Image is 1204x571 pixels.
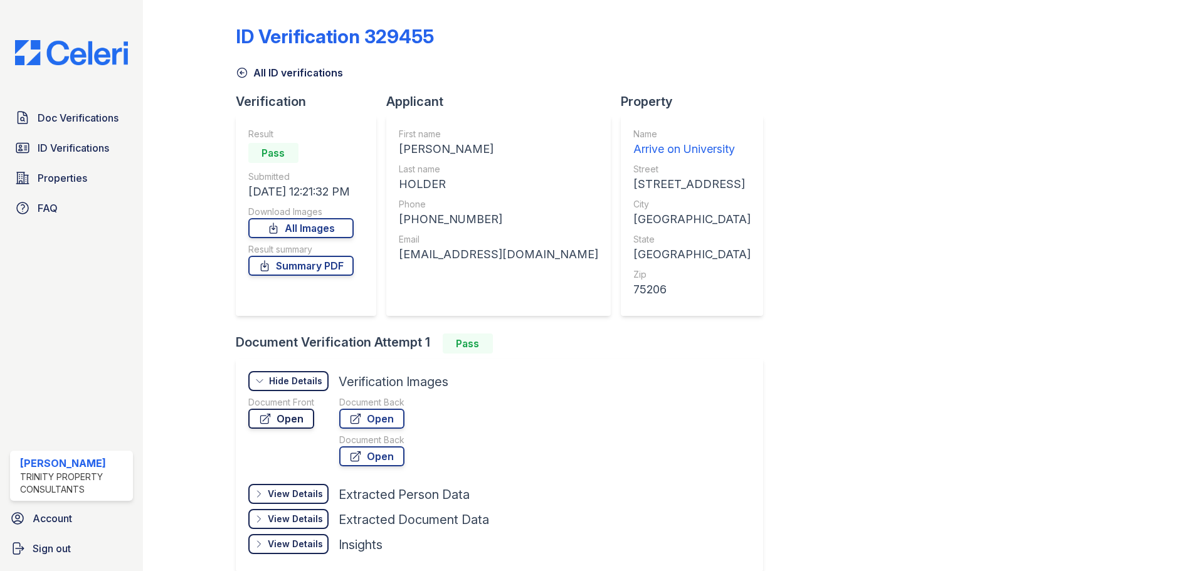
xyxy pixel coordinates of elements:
div: [EMAIL_ADDRESS][DOMAIN_NAME] [399,246,598,263]
div: Verification Images [339,373,448,390]
span: Properties [38,170,87,186]
div: Document Back [339,434,404,446]
div: [DATE] 12:21:32 PM [248,183,354,201]
div: Submitted [248,170,354,183]
div: Hide Details [269,375,322,387]
div: [PERSON_NAME] [20,456,128,471]
span: Doc Verifications [38,110,119,125]
a: Properties [10,165,133,191]
img: CE_Logo_Blue-a8612792a0a2168367f1c8372b55b34899dd931a85d93a1a3d3e32e68fde9ad4.png [5,40,138,65]
div: Zip [633,268,751,281]
a: All Images [248,218,354,238]
div: Document Back [339,396,404,409]
div: Result [248,128,354,140]
div: Last name [399,163,598,175]
div: Pass [248,143,298,163]
span: FAQ [38,201,58,216]
div: Document Verification Attempt 1 [236,333,773,354]
a: Sign out [5,536,138,561]
a: Open [339,446,404,466]
div: [PERSON_NAME] [399,140,598,158]
span: ID Verifications [38,140,109,155]
a: Summary PDF [248,256,354,276]
div: Verification [236,93,386,110]
div: View Details [268,488,323,500]
div: Pass [443,333,493,354]
div: Street [633,163,751,175]
a: Doc Verifications [10,105,133,130]
div: View Details [268,513,323,525]
span: Sign out [33,541,71,556]
div: [STREET_ADDRESS] [633,175,751,193]
div: [GEOGRAPHIC_DATA] [633,211,751,228]
div: City [633,198,751,211]
a: ID Verifications [10,135,133,160]
div: ID Verification 329455 [236,25,434,48]
div: First name [399,128,598,140]
a: Account [5,506,138,531]
div: Extracted Person Data [339,486,470,503]
a: FAQ [10,196,133,221]
div: Email [399,233,598,246]
div: View Details [268,538,323,550]
span: Account [33,511,72,526]
div: Applicant [386,93,621,110]
div: Arrive on University [633,140,751,158]
div: [GEOGRAPHIC_DATA] [633,246,751,263]
div: Extracted Document Data [339,511,489,528]
div: State [633,233,751,246]
div: Property [621,93,773,110]
div: Phone [399,198,598,211]
div: Download Images [248,206,354,218]
div: 75206 [633,281,751,298]
div: Insights [339,536,383,553]
a: Open [248,409,314,429]
div: Result summary [248,243,354,256]
a: Name Arrive on University [633,128,751,158]
div: [PHONE_NUMBER] [399,211,598,228]
div: Trinity Property Consultants [20,471,128,496]
a: All ID verifications [236,65,343,80]
div: HOLDER [399,175,598,193]
div: Name [633,128,751,140]
a: Open [339,409,404,429]
div: Document Front [248,396,314,409]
